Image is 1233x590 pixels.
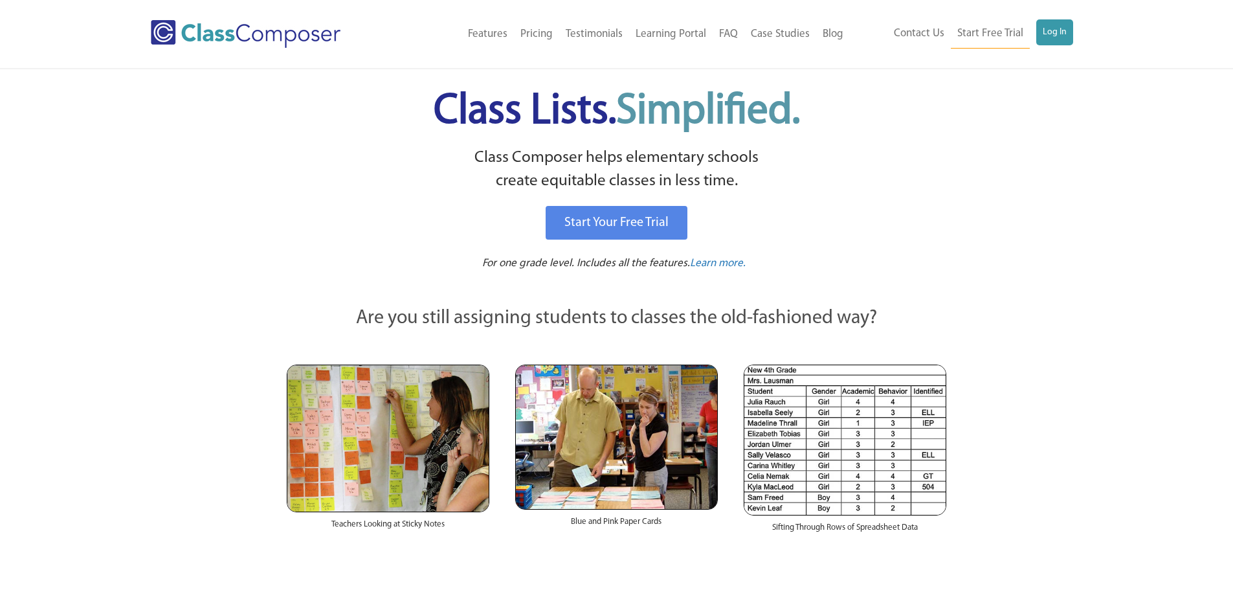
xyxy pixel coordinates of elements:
span: For one grade level. Includes all the features. [482,258,690,269]
a: Log In [1036,19,1073,45]
a: Start Free Trial [951,19,1030,49]
a: Pricing [514,20,559,49]
a: Learning Portal [629,20,713,49]
div: Blue and Pink Paper Cards [515,510,718,541]
img: Teachers Looking at Sticky Notes [287,365,489,512]
p: Class Composer helps elementary schools create equitable classes in less time. [285,146,949,194]
nav: Header Menu [850,19,1073,49]
a: FAQ [713,20,744,49]
a: Contact Us [887,19,951,48]
a: Case Studies [744,20,816,49]
div: Sifting Through Rows of Spreadsheet Data [744,516,946,547]
span: Learn more. [690,258,746,269]
a: Features [461,20,514,49]
a: Testimonials [559,20,629,49]
img: Spreadsheets [744,365,946,516]
span: Simplified. [616,91,800,133]
div: Teachers Looking at Sticky Notes [287,512,489,543]
a: Learn more. [690,256,746,272]
img: Blue and Pink Paper Cards [515,365,718,509]
nav: Header Menu [394,20,850,49]
a: Blog [816,20,850,49]
img: Class Composer [151,20,340,48]
span: Class Lists. [434,91,800,133]
p: Are you still assigning students to classes the old-fashioned way? [287,304,947,333]
span: Start Your Free Trial [564,216,669,229]
a: Start Your Free Trial [546,206,687,240]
